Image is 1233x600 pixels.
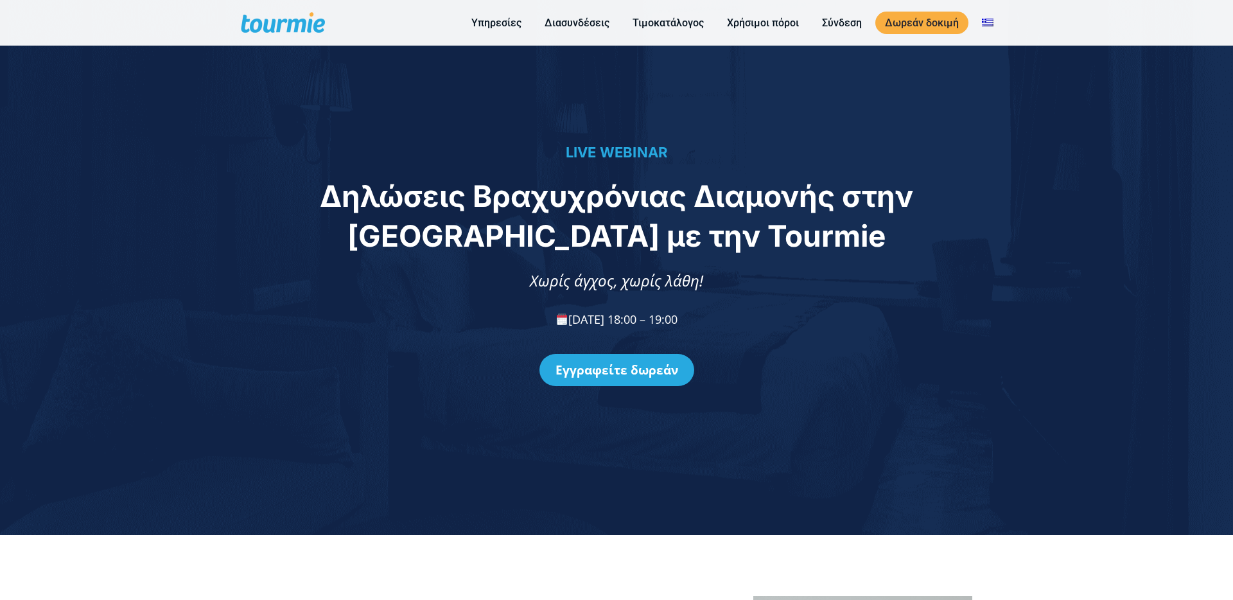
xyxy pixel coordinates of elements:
[535,15,619,31] a: Διασυνδέσεις
[717,15,809,31] a: Χρήσιμοι πόροι
[462,15,531,31] a: Υπηρεσίες
[566,144,668,161] span: LIVE WEBINAR
[555,312,678,327] span: [DATE] 18:00 – 19:00
[530,270,703,291] span: Χωρίς άγχος, χωρίς λάθη!
[875,12,968,34] a: Δωρεάν δοκιμή
[623,15,713,31] a: Τιμοκατάλογος
[812,15,871,31] a: Σύνδεση
[539,354,694,386] a: Εγγραφείτε δωρεάν
[972,15,1003,31] a: Αλλαγή σε
[320,178,913,254] span: Δηλώσεις Βραχυχρόνιας Διαμονής στην [GEOGRAPHIC_DATA] με την Tourmie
